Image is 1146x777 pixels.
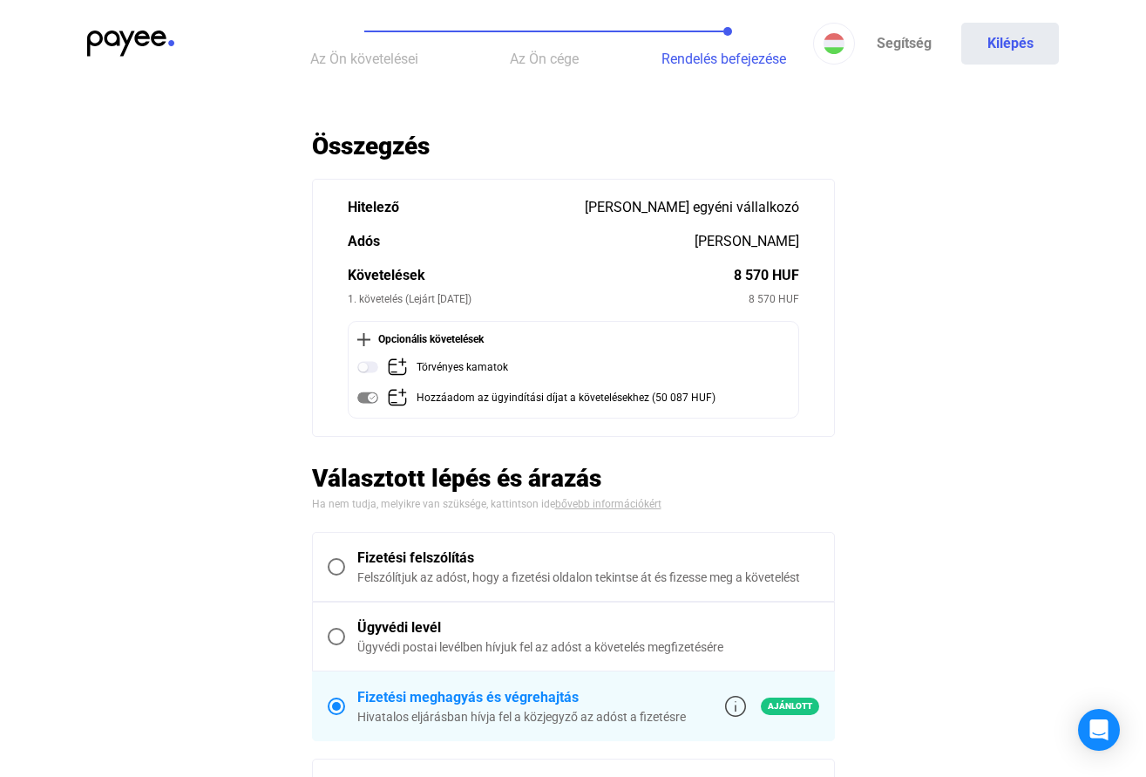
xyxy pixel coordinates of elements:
[348,197,585,218] div: Hitelező
[734,265,799,286] div: 8 570 HUF
[824,33,844,54] img: HU
[417,357,508,378] div: Törvényes kamatok
[749,290,799,308] div: 8 570 HUF
[855,23,953,65] a: Segítség
[813,23,855,65] button: HU
[555,498,661,510] a: bővebb információkért
[312,463,835,494] h2: Választott lépés és árazás
[357,387,378,408] img: toggle-on-disabled
[1078,709,1120,751] div: Open Intercom Messenger
[357,357,378,378] img: toggle-off
[387,387,408,408] img: add-claim
[348,265,734,286] div: Követelések
[761,698,819,715] span: Ajánlott
[312,498,555,510] span: Ha nem tudja, melyikre van szüksége, kattintson ide
[695,231,799,252] div: [PERSON_NAME]
[387,357,408,378] img: add-claim
[417,387,715,409] div: Hozzáadom az ügyindítási díjat a követelésekhez (50 087 HUF)
[357,687,686,708] div: Fizetési meghagyás és végrehajtás
[725,696,746,717] img: info-grey-outline
[357,548,819,569] div: Fizetési felszólítás
[357,638,819,656] div: Ügyvédi postai levélben hívjuk fel az adóst a követelés megfizetésére
[357,331,790,348] div: Opcionális követelések
[87,31,174,57] img: payee-logo
[585,197,799,218] div: [PERSON_NAME] egyéni vállalkozó
[348,290,749,308] div: 1. követelés (Lejárt [DATE])
[725,696,819,717] a: info-grey-outlineAjánlott
[961,23,1059,65] button: Kilépés
[348,231,695,252] div: Adós
[357,333,370,346] img: plus-black
[357,708,686,726] div: Hivatalos eljárásban hívja fel a közjegyző az adóst a fizetésre
[510,51,579,67] span: Az Ön cége
[357,617,819,638] div: Ügyvédi levél
[357,569,819,586] div: Felszólítjuk az adóst, hogy a fizetési oldalon tekintse át és fizesse meg a követelést
[661,51,786,67] span: Rendelés befejezése
[312,131,835,161] h2: Összegzés
[310,51,418,67] span: Az Ön követelései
